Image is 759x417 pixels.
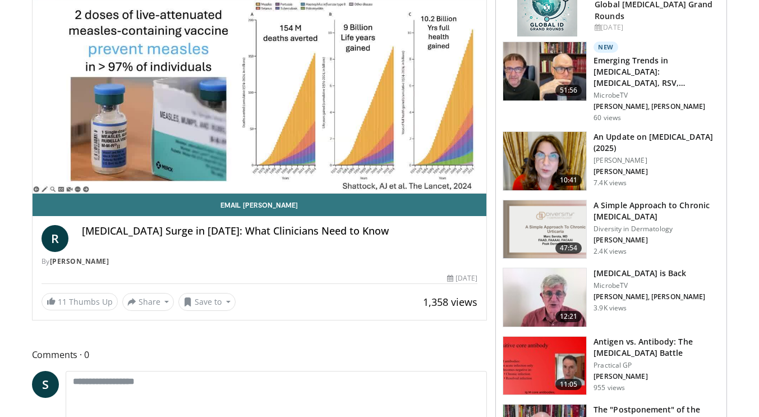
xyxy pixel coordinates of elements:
[594,268,705,279] h3: [MEDICAL_DATA] is Back
[503,200,586,259] img: dc941aa0-c6d2-40bd-ba0f-da81891a6313.png.150x105_q85_crop-smart_upscale.png
[555,311,582,322] span: 12:21
[423,295,477,309] span: 1,358 views
[594,281,705,290] p: MicrobeTV
[595,22,717,33] div: [DATE]
[503,336,720,396] a: 11:05 Antigen vs. Antibody: The [MEDICAL_DATA] Battle Practical GP [PERSON_NAME] 955 views
[503,132,586,190] img: 48af3e72-e66e-47da-b79f-f02e7cc46b9b.png.150x105_q85_crop-smart_upscale.png
[503,42,586,100] img: 72950736-5b1f-43e0-8656-7187c156917f.150x105_q85_crop-smart_upscale.jpg
[594,361,720,370] p: Practical GP
[555,85,582,96] span: 51:56
[503,268,720,327] a: 12:21 [MEDICAL_DATA] is Back MicrobeTV [PERSON_NAME], [PERSON_NAME] 3.9K views
[122,293,174,311] button: Share
[32,371,59,398] a: S
[503,131,720,191] a: 10:41 An Update on [MEDICAL_DATA] (2025) [PERSON_NAME] [PERSON_NAME] 7.4K views
[33,194,487,216] a: Email [PERSON_NAME]
[594,372,720,381] p: [PERSON_NAME]
[594,42,618,53] p: New
[503,200,720,259] a: 47:54 A Simple Approach to Chronic [MEDICAL_DATA] Diversity in Dermatology [PERSON_NAME] 2.4K views
[82,225,478,237] h4: [MEDICAL_DATA] Surge in [DATE]: What Clinicians Need to Know
[594,236,720,245] p: [PERSON_NAME]
[594,167,720,176] p: [PERSON_NAME]
[594,304,627,313] p: 3.9K views
[555,242,582,254] span: 47:54
[594,383,625,392] p: 955 views
[58,296,67,307] span: 11
[594,178,627,187] p: 7.4K views
[594,336,720,359] h3: Antigen vs. Antibody: The [MEDICAL_DATA] Battle
[594,247,627,256] p: 2.4K views
[555,379,582,390] span: 11:05
[555,175,582,186] span: 10:41
[594,200,720,222] h3: A Simple Approach to Chronic [MEDICAL_DATA]
[594,131,720,154] h3: An Update on [MEDICAL_DATA] (2025)
[594,224,720,233] p: Diversity in Dermatology
[594,91,720,100] p: MicrobeTV
[42,225,68,252] a: R
[594,102,720,111] p: [PERSON_NAME], [PERSON_NAME]
[594,55,720,89] h3: Emerging Trends in [MEDICAL_DATA]: [MEDICAL_DATA], RSV, [MEDICAL_DATA], and…
[42,256,478,267] div: By
[50,256,109,266] a: [PERSON_NAME]
[32,347,487,362] span: Comments 0
[447,273,477,283] div: [DATE]
[42,293,118,310] a: 11 Thumbs Up
[594,113,621,122] p: 60 views
[594,156,720,165] p: [PERSON_NAME]
[178,293,236,311] button: Save to
[503,268,586,327] img: 537ec807-323d-43b7-9fe0-bad00a6af604.150x105_q85_crop-smart_upscale.jpg
[503,337,586,395] img: 7472b800-47d2-44da-b92c-526da50404a8.150x105_q85_crop-smart_upscale.jpg
[594,292,705,301] p: [PERSON_NAME], [PERSON_NAME]
[503,42,720,122] a: 51:56 New Emerging Trends in [MEDICAL_DATA]: [MEDICAL_DATA], RSV, [MEDICAL_DATA], and… MicrobeTV ...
